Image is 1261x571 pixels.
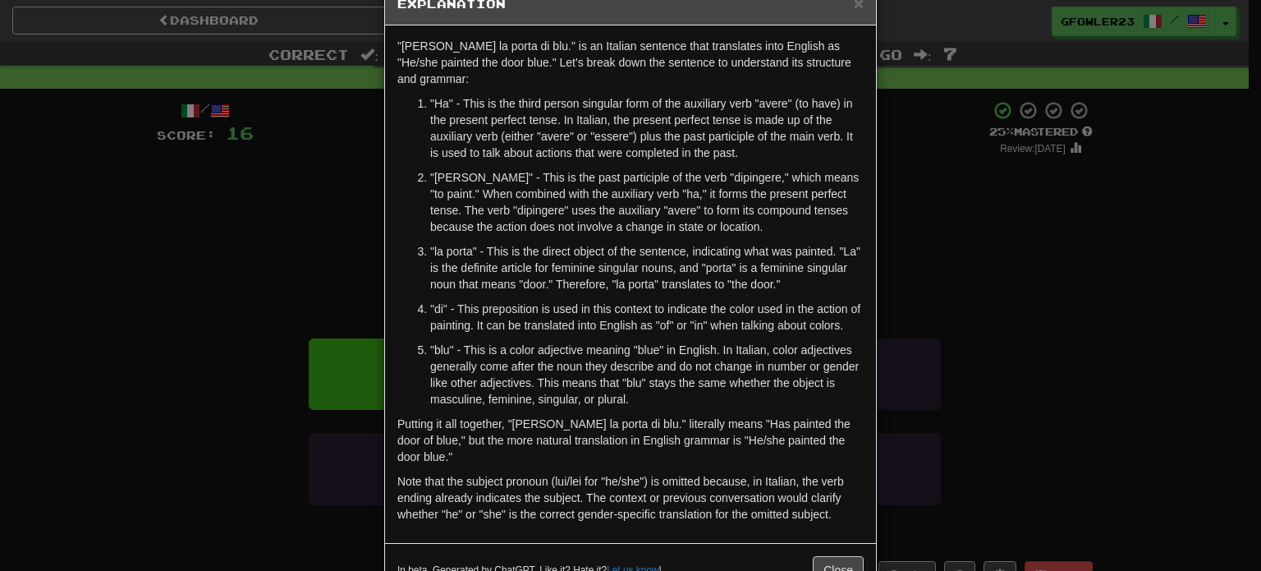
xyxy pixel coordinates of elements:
[430,95,864,161] p: "Ha" - This is the third person singular form of the auxiliary verb "avere" (to have) in the pres...
[430,342,864,408] p: "blu" - This is a color adjective meaning "blue" in English. In Italian, color adjectives general...
[397,416,864,465] p: Putting it all together, "[PERSON_NAME] la porta di blu." literally means "Has painted the door o...
[430,169,864,235] p: "[PERSON_NAME]" - This is the past participle of the verb "dipingere," which means "to paint." Wh...
[397,38,864,87] p: "[PERSON_NAME] la porta di blu." is an Italian sentence that translates into English as "He/she p...
[397,473,864,523] p: Note that the subject pronoun (lui/lei for "he/she") is omitted because, in Italian, the verb end...
[430,243,864,292] p: "la porta" - This is the direct object of the sentence, indicating what was painted. "La" is the ...
[430,301,864,334] p: "di" - This preposition is used in this context to indicate the color used in the action of paint...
